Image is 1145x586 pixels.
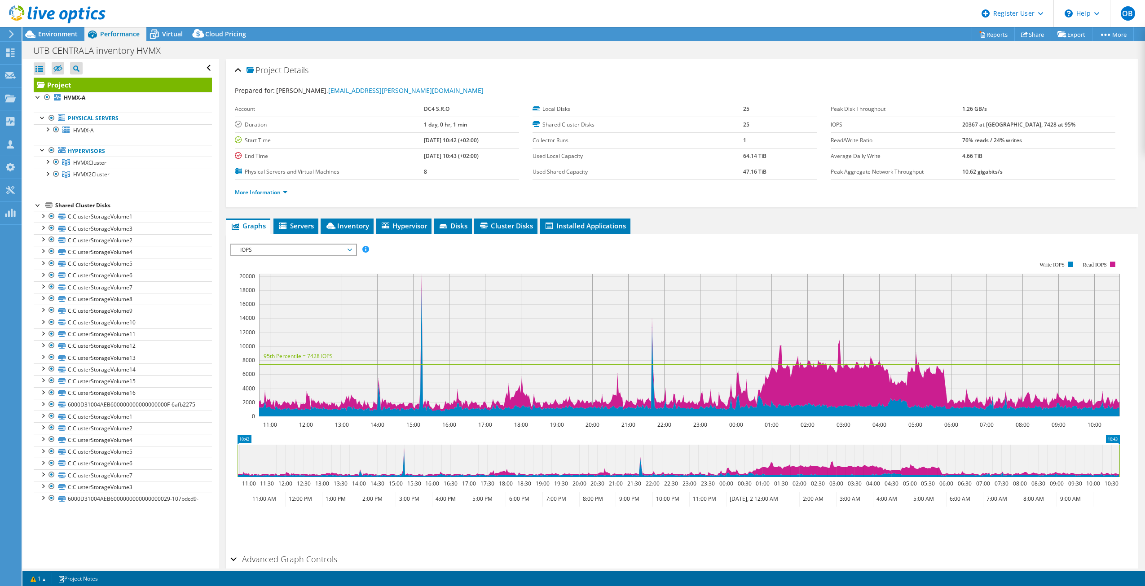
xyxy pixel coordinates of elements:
[34,363,212,375] a: C:ClusterStorageVolume14
[700,480,714,487] text: 23:30
[235,152,424,161] label: End Time
[479,221,533,230] span: Cluster Disks
[480,480,494,487] text: 17:30
[514,421,528,429] text: 18:00
[100,30,140,38] span: Performance
[278,480,292,487] text: 12:00
[939,480,953,487] text: 06:00
[205,30,246,38] span: Cloud Pricing
[1051,421,1065,429] text: 09:00
[1015,421,1029,429] text: 08:00
[34,246,212,258] a: C:ClusterStorageVolume4
[1031,480,1045,487] text: 08:30
[235,105,424,114] label: Account
[407,480,421,487] text: 15:30
[645,480,659,487] text: 22:00
[34,124,212,136] a: HVMX-A
[34,169,212,180] a: HVMX2Cluster
[682,480,696,487] text: 23:00
[236,245,351,255] span: IOPS
[743,168,766,175] b: 47.16 TiB
[230,550,337,568] h2: Advanced Graph Controls
[533,105,743,114] label: Local Disks
[743,121,749,128] b: 25
[994,480,1008,487] text: 07:30
[627,480,641,487] text: 21:30
[884,480,898,487] text: 04:30
[962,136,1022,144] b: 76% reads / 24% writes
[34,446,212,458] a: C:ClusterStorageVolume5
[34,387,212,399] a: C:ClusterStorageVolume16
[24,573,52,584] a: 1
[73,159,106,166] span: HVMXCluster
[38,30,78,38] span: Environment
[424,168,427,175] b: 8
[284,65,308,75] span: Details
[944,421,958,429] text: 06:00
[242,370,255,378] text: 6000
[533,120,743,129] label: Shared Cluster Disks
[260,480,273,487] text: 11:30
[34,458,212,469] a: C:ClusterStorageVolume6
[831,152,962,161] label: Average Daily Write
[34,223,212,234] a: C:ClusterStorageVolume3
[276,86,484,95] span: [PERSON_NAME],
[664,480,678,487] text: 22:30
[34,399,212,411] a: 6000D31004AEB600000000000000000F-6afb2275-
[743,136,746,144] b: 1
[34,293,212,305] a: C:ClusterStorageVolume8
[517,480,531,487] text: 18:30
[242,385,255,392] text: 4000
[866,480,880,487] text: 04:00
[278,221,314,230] span: Servers
[920,480,934,487] text: 05:30
[34,92,212,104] a: HVMX-A
[34,493,212,504] a: 6000D31004AEB6000000000000000029-107bdcd9-
[774,480,788,487] text: 01:30
[34,113,212,124] a: Physical Servers
[73,171,110,178] span: HVMX2Cluster
[1068,480,1082,487] text: 09:30
[247,66,282,75] span: Project
[693,421,707,429] text: 23:00
[1013,480,1026,487] text: 08:00
[572,480,586,487] text: 20:00
[533,152,743,161] label: Used Local Capacity
[1039,262,1065,268] text: Write IOPS
[370,421,384,429] text: 14:00
[872,421,886,429] text: 04:00
[442,421,456,429] text: 16:00
[957,480,971,487] text: 06:30
[239,300,255,308] text: 16000
[333,480,347,487] text: 13:30
[34,340,212,352] a: C:ClusterStorageVolume12
[34,305,212,316] a: C:ClusterStorageVolume9
[554,480,568,487] text: 19:30
[239,342,255,350] text: 10000
[34,328,212,340] a: C:ClusterStorageVolume11
[55,200,212,211] div: Shared Cluster Disks
[831,105,962,114] label: Peak Disk Throughput
[235,86,275,95] label: Prepared for:
[235,136,424,145] label: Start Time
[1051,27,1092,41] a: Export
[34,270,212,281] a: C:ClusterStorageVolume6
[239,286,255,294] text: 18000
[1049,480,1063,487] text: 09:00
[242,356,255,364] text: 8000
[325,221,369,230] span: Inventory
[1087,421,1101,429] text: 10:00
[792,480,806,487] text: 02:00
[831,120,962,129] label: IOPS
[608,480,622,487] text: 21:00
[162,30,183,38] span: Virtual
[590,480,604,487] text: 20:30
[34,375,212,387] a: C:ClusterStorageVolume15
[438,221,467,230] span: Disks
[498,480,512,487] text: 18:00
[1092,27,1134,41] a: More
[903,480,916,487] text: 05:00
[729,421,743,429] text: 00:00
[621,421,635,429] text: 21:00
[328,86,484,95] a: [EMAIL_ADDRESS][PERSON_NAME][DOMAIN_NAME]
